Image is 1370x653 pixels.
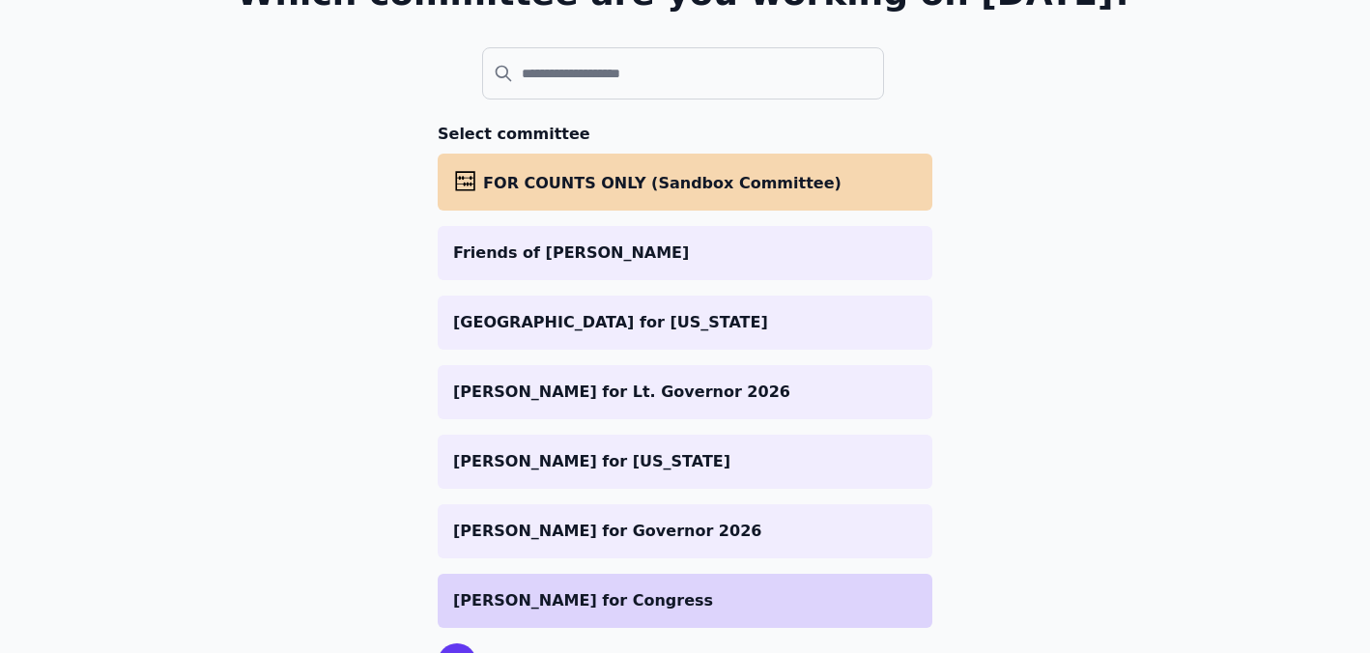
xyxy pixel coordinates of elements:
p: [PERSON_NAME] for [US_STATE] [453,450,917,473]
a: [PERSON_NAME] for Governor 2026 [438,504,932,558]
a: [GEOGRAPHIC_DATA] for [US_STATE] [438,296,932,350]
p: [PERSON_NAME] for Governor 2026 [453,520,917,543]
p: [PERSON_NAME] for Lt. Governor 2026 [453,381,917,404]
a: [PERSON_NAME] for Congress [438,574,932,628]
a: Friends of [PERSON_NAME] [438,226,932,280]
p: [PERSON_NAME] for Congress [453,589,917,612]
p: [GEOGRAPHIC_DATA] for [US_STATE] [453,311,917,334]
span: FOR COUNTS ONLY (Sandbox Committee) [483,174,842,192]
h3: Select committee [438,123,932,146]
a: [PERSON_NAME] for Lt. Governor 2026 [438,365,932,419]
a: FOR COUNTS ONLY (Sandbox Committee) [438,154,932,211]
p: Friends of [PERSON_NAME] [453,241,917,265]
a: [PERSON_NAME] for [US_STATE] [438,435,932,489]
